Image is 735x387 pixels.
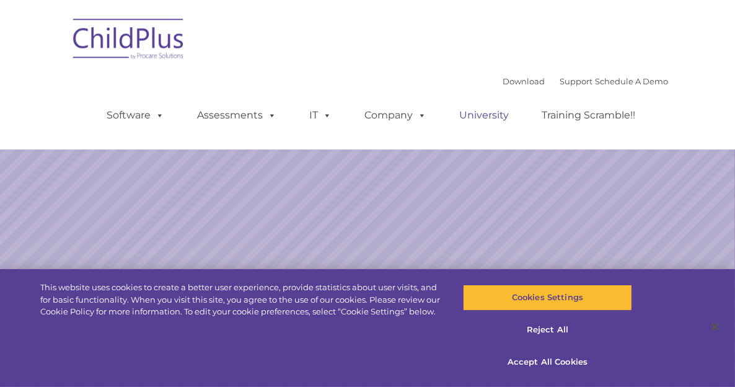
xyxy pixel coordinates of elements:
[463,349,632,375] button: Accept All Cookies
[447,103,521,128] a: University
[67,10,191,72] img: ChildPlus by Procare Solutions
[297,103,344,128] a: IT
[185,103,289,128] a: Assessments
[503,76,545,86] a: Download
[94,103,177,128] a: Software
[40,282,441,318] div: This website uses cookies to create a better user experience, provide statistics about user visit...
[463,317,632,343] button: Reject All
[503,76,668,86] font: |
[595,76,668,86] a: Schedule A Demo
[560,76,592,86] a: Support
[702,313,729,340] button: Close
[463,285,632,311] button: Cookies Settings
[352,103,439,128] a: Company
[529,103,648,128] a: Training Scramble!!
